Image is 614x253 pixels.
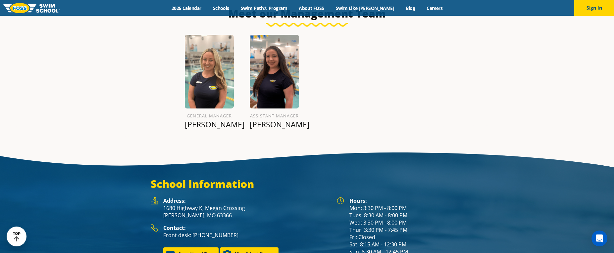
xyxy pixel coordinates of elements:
[185,120,234,129] p: [PERSON_NAME]
[151,177,463,190] h3: School Information
[163,224,186,232] strong: Contact:
[235,5,293,11] a: Swim Path® Program
[250,35,299,108] img: Natalie-Reeves.png
[293,5,330,11] a: About FOSS
[421,5,448,11] a: Careers
[185,35,234,108] img: Bailey-Helton.png
[151,197,158,204] img: Foss Location Address
[250,120,299,129] p: [PERSON_NAME]
[349,197,367,204] strong: Hours:
[591,231,607,246] div: Open Intercom Messenger
[400,5,421,11] a: Blog
[330,5,400,11] a: Swim Like [PERSON_NAME]
[166,5,207,11] a: 2025 Calendar
[13,232,21,242] div: TOP
[163,232,330,239] p: Front desk: [PHONE_NUMBER]
[337,197,344,204] img: Foss Location Hours
[207,5,235,11] a: Schools
[3,3,60,13] img: FOSS Swim School Logo
[185,112,234,120] h6: General Manager
[250,112,299,120] h6: Assistant Manager
[151,224,158,232] img: Foss Location Contact
[163,197,186,204] strong: Address:
[151,7,463,20] h3: Meet our Management Team
[163,204,330,219] p: 1680 Highway K, Megan Crossing [PERSON_NAME], MO 63366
